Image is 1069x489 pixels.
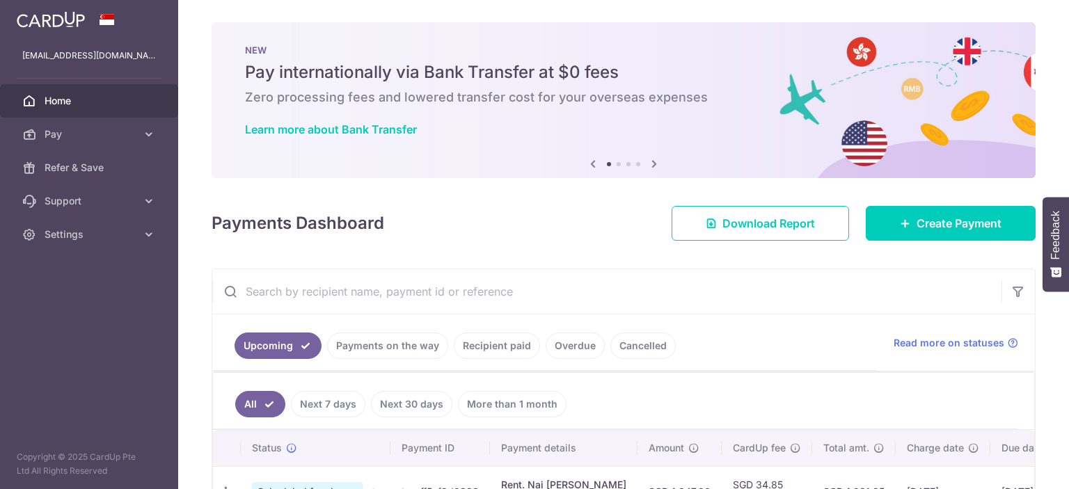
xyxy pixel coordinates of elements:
h4: Payments Dashboard [212,211,384,236]
input: Search by recipient name, payment id or reference [212,269,1001,314]
span: Create Payment [917,215,1001,232]
span: Pay [45,127,136,141]
a: Recipient paid [454,332,540,359]
p: NEW [245,45,1002,56]
th: Payment details [490,430,638,466]
h6: Zero processing fees and lowered transfer cost for your overseas expenses [245,89,1002,106]
span: Total amt. [823,441,869,455]
span: Refer & Save [45,161,136,175]
span: Feedback [1050,211,1062,259]
a: Learn more about Bank Transfer [245,122,417,136]
h5: Pay internationally via Bank Transfer at $0 fees [245,61,1002,83]
a: Upcoming [235,332,322,359]
a: Payments on the way [327,332,448,359]
a: More than 1 month [458,391,567,417]
img: Bank transfer banner [212,22,1036,178]
span: CardUp fee [733,441,786,455]
span: Settings [45,227,136,241]
span: Read more on statuses [894,336,1004,350]
a: Read more on statuses [894,336,1018,350]
span: Due date [1001,441,1043,455]
img: CardUp [17,11,85,28]
p: [EMAIL_ADDRESS][DOMAIN_NAME] [22,49,156,63]
span: Charge date [907,441,964,455]
span: Download Report [722,215,815,232]
a: Download Report [672,206,849,241]
th: Payment ID [390,430,490,466]
button: Feedback - Show survey [1043,197,1069,291]
span: Amount [649,441,684,455]
a: Create Payment [866,206,1036,241]
a: All [235,391,285,417]
span: Home [45,94,136,108]
a: Next 30 days [371,391,452,417]
a: Cancelled [610,332,676,359]
span: Support [45,194,136,208]
span: Status [252,441,282,455]
a: Next 7 days [291,391,365,417]
a: Overdue [546,332,605,359]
